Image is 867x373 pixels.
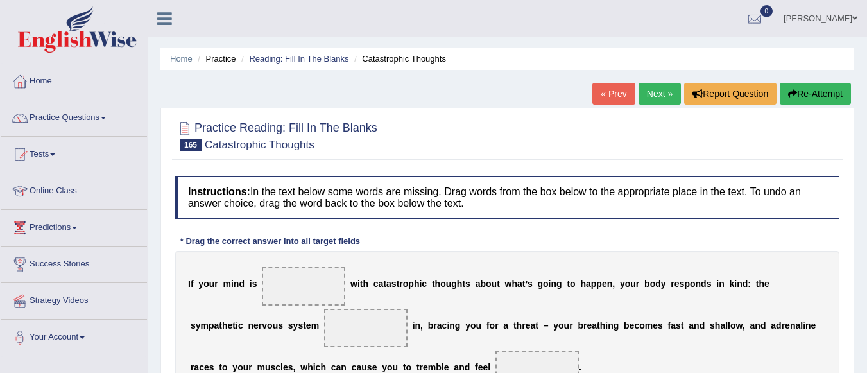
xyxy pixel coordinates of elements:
b: s [278,320,283,331]
b: s [288,362,293,372]
b: n [696,279,701,289]
span: Drop target [324,309,408,347]
b: n [805,320,811,331]
b: u [630,279,636,289]
b: t [497,279,500,289]
b: l [442,362,444,372]
b: n [234,279,239,289]
b: b [436,362,442,372]
b: s [676,320,681,331]
b: d [701,279,707,289]
a: « Prev [592,83,635,105]
b: l [280,362,283,372]
b: a [379,279,384,289]
b: g [556,279,562,289]
b: . [579,362,581,372]
b: n [694,320,700,331]
b: e [306,320,311,331]
b: a [454,362,459,372]
b: n [341,362,347,372]
b: i [357,279,360,289]
b: a [795,320,800,331]
b: y [232,362,237,372]
b: o [237,362,243,372]
b: t [681,320,684,331]
a: Tests [1,137,147,169]
b: g [455,320,461,331]
b: o [625,279,631,289]
b: r [214,279,218,289]
b: a [437,320,442,331]
b: s [367,362,372,372]
b: h [320,362,326,372]
b: o [490,320,495,331]
b: a [771,320,776,331]
b: y [465,320,470,331]
b: o [403,279,409,289]
b: h [512,279,518,289]
b: l [728,320,730,331]
b: e [253,320,259,331]
b: i [605,320,608,331]
b: b [578,320,583,331]
li: Catastrophic Thoughts [351,53,446,65]
b: i [549,279,551,289]
b: b [428,320,434,331]
b: t [513,320,517,331]
b: y [293,320,298,331]
b: s [298,320,303,331]
span: 0 [760,5,773,17]
b: b [644,279,650,289]
b: l [800,320,803,331]
small: Catastrophic Thoughts [205,139,314,151]
b: s [658,320,663,331]
b: t [597,320,600,331]
b: i [716,279,719,289]
b: n [790,320,796,331]
b: e [372,362,377,372]
b: s [391,279,397,289]
b: i [803,320,805,331]
b: t [219,320,222,331]
b: u [564,320,570,331]
b: n [551,279,557,289]
b: a [750,320,755,331]
b: a [586,279,591,289]
span: 165 [180,139,202,151]
b: u [476,320,482,331]
b: e [602,279,607,289]
b: k [729,279,734,289]
b: t [567,279,570,289]
b: f [475,362,478,372]
b: c [352,362,357,372]
b: t [522,279,526,289]
b: r [420,362,423,372]
a: Predictions [1,210,147,242]
b: p [408,279,414,289]
b: a [336,362,341,372]
b: e [785,320,790,331]
b: a [356,362,361,372]
b: t [383,279,386,289]
b: y [661,279,666,289]
a: Online Class [1,173,147,205]
button: Re-Attempt [780,83,851,105]
b: , [293,362,296,372]
a: Practice Questions [1,100,147,132]
b: e [811,320,816,331]
b: b [624,320,630,331]
b: i [313,362,316,372]
b: c [199,362,204,372]
b: p [596,279,602,289]
b: r [782,320,785,331]
b: o [558,320,564,331]
b: t [360,279,363,289]
b: e [674,279,680,289]
a: Strategy Videos [1,283,147,315]
b: h [759,279,764,289]
b: h [222,320,228,331]
b: e [653,320,658,331]
b: o [267,320,273,331]
b: i [231,279,234,289]
b: a [720,320,725,331]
